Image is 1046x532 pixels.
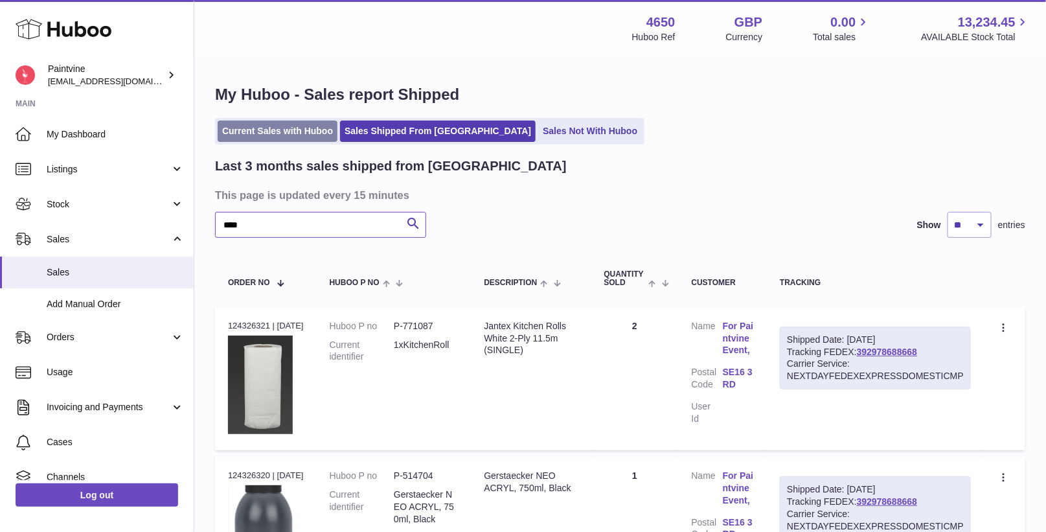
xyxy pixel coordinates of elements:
div: Shipped Date: [DATE] [787,483,964,496]
div: 124326321 | [DATE] [228,320,304,332]
dd: Gerstaecker NEO ACRYL, 750ml, Black [394,489,458,526]
h3: This page is updated every 15 minutes [215,188,1022,202]
div: Currency [726,31,763,43]
span: Description [484,279,537,287]
span: Total sales [813,31,870,43]
strong: GBP [734,14,762,31]
span: Quantity Sold [604,270,646,287]
span: My Dashboard [47,128,184,141]
dt: User Id [692,400,723,425]
dt: Postal Code [692,366,723,394]
img: 1683653328.png [228,336,293,434]
div: Carrier Service: NEXTDAYFEDEXEXPRESSDOMESTICMP [787,358,964,382]
div: Tracking FEDEX: [780,327,971,390]
span: Order No [228,279,270,287]
span: Stock [47,198,170,211]
a: 392978688668 [857,496,917,507]
img: euan@paintvine.co.uk [16,65,35,85]
span: Channels [47,471,184,483]
a: For Paintvine Event, [723,470,754,507]
dt: Current identifier [330,339,394,364]
span: Listings [47,163,170,176]
span: Add Manual Order [47,298,184,310]
dt: Huboo P no [330,320,394,332]
span: [EMAIL_ADDRESS][DOMAIN_NAME] [48,76,190,86]
td: 2 [591,307,679,450]
span: AVAILABLE Stock Total [921,31,1030,43]
dt: Name [692,470,723,510]
dt: Name [692,320,723,360]
span: Invoicing and Payments [47,401,170,413]
dd: P-771087 [394,320,458,332]
span: Sales [47,266,184,279]
span: Huboo P no [330,279,380,287]
span: Orders [47,331,170,343]
dt: Current identifier [330,489,394,526]
a: For Paintvine Event, [723,320,754,357]
div: 124326320 | [DATE] [228,470,304,481]
strong: 4650 [646,14,676,31]
span: Usage [47,366,184,378]
span: entries [998,219,1025,231]
a: SE16 3RD [723,366,754,391]
div: Paintvine [48,63,165,87]
h2: Last 3 months sales shipped from [GEOGRAPHIC_DATA] [215,157,567,175]
div: Tracking [780,279,971,287]
div: Shipped Date: [DATE] [787,334,964,346]
h1: My Huboo - Sales report Shipped [215,84,1025,105]
a: 392978688668 [857,347,917,357]
div: Huboo Ref [632,31,676,43]
a: 13,234.45 AVAILABLE Stock Total [921,14,1030,43]
span: 0.00 [831,14,856,31]
a: Log out [16,483,178,507]
dt: Huboo P no [330,470,394,482]
a: Current Sales with Huboo [218,121,337,142]
span: Cases [47,436,184,448]
a: 0.00 Total sales [813,14,870,43]
div: Gerstaecker NEO ACRYL, 750ml, Black [484,470,578,494]
a: Sales Shipped From [GEOGRAPHIC_DATA] [340,121,536,142]
div: Jantex Kitchen Rolls White 2-Ply 11.5m (SINGLE) [484,320,578,357]
span: 13,234.45 [958,14,1016,31]
span: Sales [47,233,170,246]
div: Customer [692,279,755,287]
dd: 1xKitchenRoll [394,339,458,364]
a: Sales Not With Huboo [538,121,642,142]
dd: P-514704 [394,470,458,482]
label: Show [917,219,941,231]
